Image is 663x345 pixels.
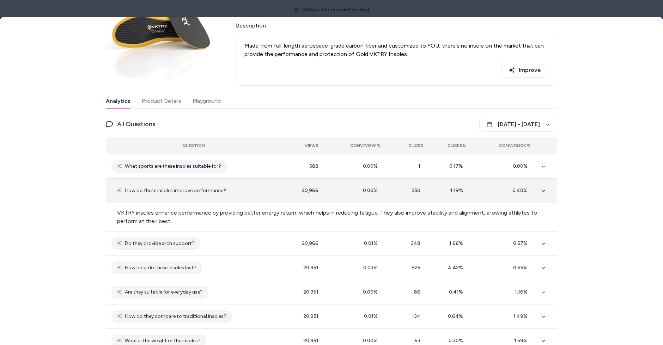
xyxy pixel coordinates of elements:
span: 1.19 % [450,187,466,193]
span: 0.17 % [449,163,466,169]
span: What sports are these insoles suitable for? [125,162,221,171]
button: Product Details [142,94,181,108]
span: 4.42 % [448,265,466,271]
span: 20,951 [303,265,318,271]
span: 0.64 % [448,313,466,319]
span: 20,966 [302,187,318,193]
span: Clicks% [448,143,466,148]
span: Are they suitable for everyday use? [125,288,203,296]
span: Description [236,21,557,30]
span: 0.65 % [513,265,530,271]
button: Improve [501,63,548,78]
span: How do they compare to traditional insoles? [125,312,226,321]
span: What is the weight of the insoles? [125,337,201,345]
span: 0.41 % [449,289,466,295]
span: 134 [412,313,423,319]
button: Analytics [106,94,130,108]
span: 20,951 [303,313,318,319]
span: 0.30 % [449,338,466,344]
span: 0.40 % [512,187,530,193]
span: 0.00 % [363,338,381,344]
span: Conv/Click % [499,143,530,148]
span: 348 [411,240,423,246]
button: Clicks [392,140,423,151]
span: 1.66 % [449,240,466,246]
span: 1.49 % [513,313,530,319]
span: 925 [412,265,423,271]
span: 20,951 [303,338,318,344]
span: 63 [414,338,423,344]
span: Do they provide arch support? [125,239,195,248]
span: 1.59 % [514,338,530,344]
span: 1.16 % [515,289,530,295]
p: VKTRY insoles enhance performance by providing better energy return, which helps in reducing fati... [117,209,546,226]
button: Conv/Click % [477,140,530,151]
button: Clicks% [434,140,466,151]
span: 20,966 [302,240,318,246]
span: Views [305,143,318,148]
span: 1 [418,163,423,169]
div: Made from full-length aerospace-grade carbon fiber and customized to YOU, there's no insole on th... [244,42,548,58]
span: How long do these insoles last? [125,264,196,272]
button: Playground [193,94,221,108]
span: All Questions [117,119,155,129]
span: Clicks [408,143,423,148]
span: 0.57 % [513,240,530,246]
span: 0.03 % [363,265,381,271]
span: 588 [309,163,318,169]
span: 0.00 % [363,289,381,295]
button: Views [287,140,318,151]
span: 0.00 % [363,187,381,193]
button: Question [182,140,205,151]
span: 250 [412,187,423,193]
span: How do these insoles improve performance? [125,186,226,195]
span: Question [182,143,205,148]
span: 20,951 [303,289,318,295]
span: Conv/View % [350,143,381,148]
span: 0.01 % [364,313,381,319]
span: 86 [414,289,423,295]
span: 0.01 % [364,240,381,246]
button: [DATE] - [DATE] [479,117,557,132]
button: Conv/View % [330,140,381,151]
span: 0.00 % [513,163,530,169]
span: 0.00 % [363,163,381,169]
